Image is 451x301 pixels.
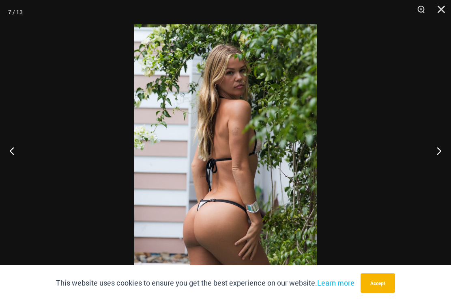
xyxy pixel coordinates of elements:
[421,130,451,171] button: Next
[361,273,395,293] button: Accept
[56,277,354,289] p: This website uses cookies to ensure you get the best experience on our website.
[134,24,317,299] img: Trade Winds IvoryInk 317 Top 469 Thong 03
[317,278,354,288] a: Learn more
[8,6,23,18] div: 7 / 13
